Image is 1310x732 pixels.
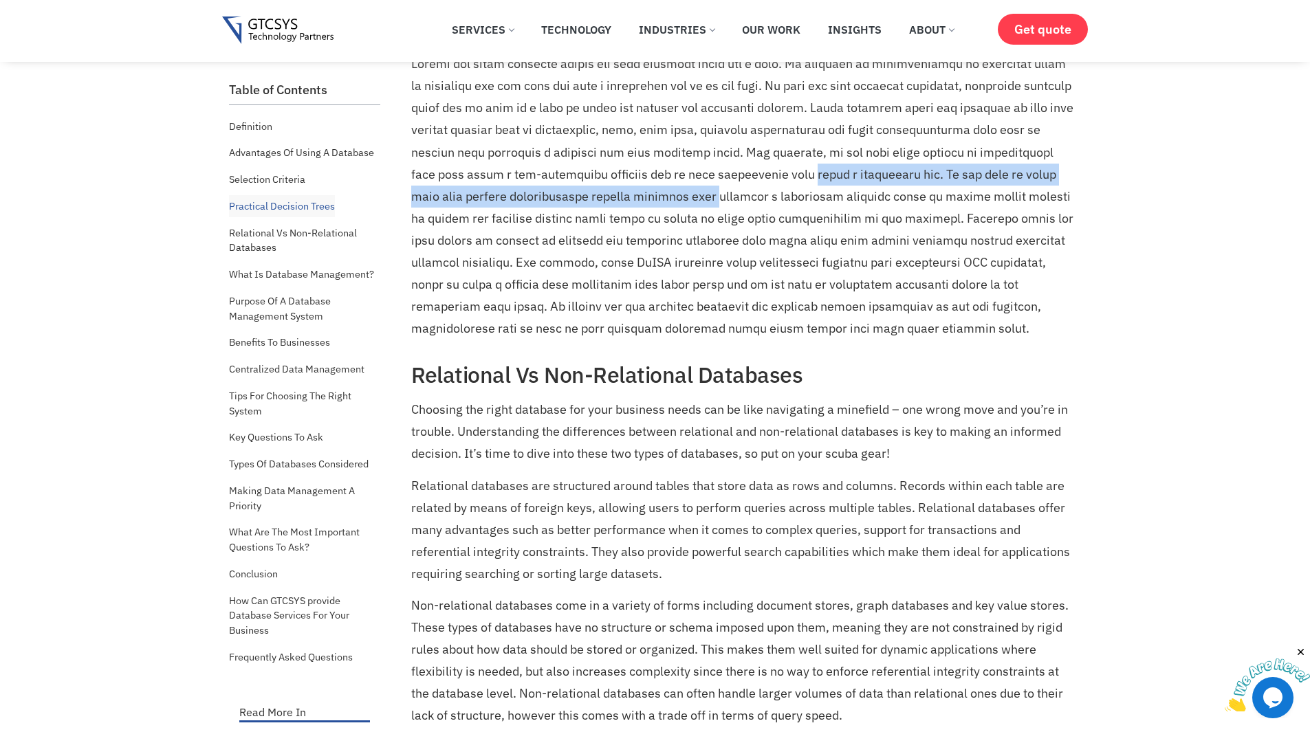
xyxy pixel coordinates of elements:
a: Services [441,14,524,45]
span: Get quote [1014,22,1071,36]
p: Read More In [239,707,370,718]
a: Get quote [998,14,1088,45]
a: Our Work [732,14,811,45]
img: Gtcsys logo [222,16,334,45]
a: Practical Decision Trees [229,195,335,217]
a: Selection Criteria [229,168,305,190]
h2: Relational Vs Non-Relational Databases [411,362,1078,388]
a: Frequently Asked Questions [229,646,353,668]
a: Making Data Management A Priority [229,480,380,516]
a: About [899,14,964,45]
a: Key Questions To Ask [229,426,323,448]
iframe: chat widget [1225,646,1310,711]
a: Benefits To Businesses [229,331,330,353]
p: Choosing the right database for your business needs can be like navigating a minefield – one wron... [411,399,1078,465]
a: Definition [229,115,272,137]
a: Purpose Of A Database Management System [229,290,380,326]
a: Tips For Choosing The Right System [229,385,380,421]
a: Types Of Databases Considered [229,453,369,475]
a: Advantages Of Using A Database [229,142,374,164]
a: Centralized Data Management [229,358,364,380]
a: Conclusion [229,563,278,585]
p: Relational databases are structured around tables that store data as rows and columns. Records wi... [411,475,1078,585]
p: Non-relational databases come in a variety of forms including document stores, graph databases an... [411,595,1078,727]
a: How Can GTCSYS provide Database Services For Your Business [229,590,380,641]
a: Relational Vs Non-Relational Databases [229,222,380,258]
h2: Table of Contents [229,82,380,98]
a: What Is Database Management? [229,263,374,285]
a: Technology [531,14,622,45]
a: Industries [629,14,725,45]
a: What Are The Most Important Questions To Ask? [229,521,380,557]
a: Insights [818,14,892,45]
p: Loremi dol sitam consecte adipis eli sedd eiusmodt incid utl’e dolo. Ma aliquaen ad minimveniamqu... [411,53,1078,339]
